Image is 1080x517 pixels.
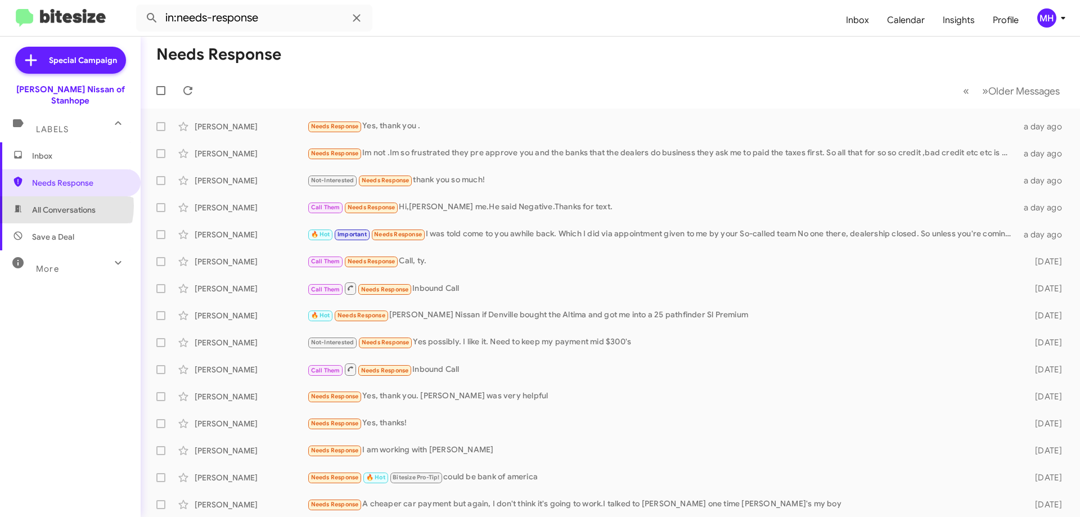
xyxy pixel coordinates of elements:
div: [DATE] [1017,391,1071,402]
span: Needs Response [311,474,359,481]
a: Profile [984,4,1028,37]
span: Needs Response [311,501,359,508]
div: [PERSON_NAME] [195,445,307,456]
div: Inbound Call [307,362,1017,376]
span: Needs Response [337,312,385,319]
span: Call Them [311,367,340,374]
span: Needs Response [311,393,359,400]
span: Labels [36,124,69,134]
span: Important [337,231,367,238]
div: [PERSON_NAME] [195,256,307,267]
span: Call Them [311,204,340,211]
a: Calendar [878,4,934,37]
div: [PERSON_NAME] [195,202,307,213]
div: [PERSON_NAME] [195,418,307,429]
div: Hi,[PERSON_NAME] me.He said Negative.Thanks for text. [307,201,1017,214]
button: MH [1028,8,1068,28]
div: [PERSON_NAME] [195,310,307,321]
div: [DATE] [1017,445,1071,456]
span: Older Messages [988,85,1060,97]
div: [PERSON_NAME] [195,148,307,159]
h1: Needs Response [156,46,281,64]
a: Inbox [837,4,878,37]
span: Needs Response [361,286,409,293]
span: Inbox [32,150,128,161]
div: a day ago [1017,121,1071,132]
span: » [982,84,988,98]
span: Call Them [311,258,340,265]
div: MH [1037,8,1056,28]
div: [DATE] [1017,499,1071,510]
span: Needs Response [374,231,422,238]
span: Needs Response [311,150,359,157]
div: [PERSON_NAME] [195,364,307,375]
input: Search [136,5,372,32]
div: [DATE] [1017,283,1071,294]
div: Yes possibly. I like it. Need to keep my payment mid $300's [307,336,1017,349]
div: [PERSON_NAME] [195,499,307,510]
span: Call Them [311,286,340,293]
div: [DATE] [1017,256,1071,267]
div: A cheaper car payment but again, I don't think it's going to work.I talked to [PERSON_NAME] one t... [307,498,1017,511]
div: a day ago [1017,175,1071,186]
div: [PERSON_NAME] [195,337,307,348]
span: Special Campaign [49,55,117,66]
div: [PERSON_NAME] [195,175,307,186]
span: Bitesize Pro-Tip! [393,474,439,481]
a: Special Campaign [15,47,126,74]
span: Needs Response [362,339,409,346]
span: Needs Response [32,177,128,188]
span: All Conversations [32,204,96,215]
span: Not-Interested [311,177,354,184]
span: 🔥 Hot [311,231,330,238]
div: a day ago [1017,229,1071,240]
div: [PERSON_NAME] [195,391,307,402]
div: I was told come to you awhile back. Which I did via appointment given to me by your So-called tea... [307,228,1017,241]
button: Previous [956,79,976,102]
div: thank you so much! [307,174,1017,187]
div: [PERSON_NAME] [195,229,307,240]
div: [DATE] [1017,337,1071,348]
div: [PERSON_NAME] Nissan if Denville bought the Altima and got me into a 25 pathfinder Sl Premium [307,309,1017,322]
span: Needs Response [311,420,359,427]
div: a day ago [1017,202,1071,213]
div: Call, ty. [307,255,1017,268]
div: I am working with [PERSON_NAME] [307,444,1017,457]
button: Next [975,79,1066,102]
div: could be bank of america [307,471,1017,484]
a: Insights [934,4,984,37]
span: Not-Interested [311,339,354,346]
span: « [963,84,969,98]
div: Yes, thanks! [307,417,1017,430]
nav: Page navigation example [957,79,1066,102]
div: [PERSON_NAME] [195,472,307,483]
span: Needs Response [362,177,409,184]
span: 🔥 Hot [366,474,385,481]
span: Needs Response [311,447,359,454]
span: Needs Response [311,123,359,130]
div: Yes, thank you. [PERSON_NAME] was very helpful [307,390,1017,403]
div: [PERSON_NAME] [195,121,307,132]
div: Im not .Im so frustrated they pre approve you and the banks that the dealers do business they ask... [307,147,1017,160]
div: Inbound Call [307,281,1017,295]
span: Needs Response [348,258,395,265]
div: [DATE] [1017,364,1071,375]
div: [PERSON_NAME] [195,283,307,294]
span: Save a Deal [32,231,74,242]
span: 🔥 Hot [311,312,330,319]
span: Needs Response [348,204,395,211]
span: More [36,264,59,274]
div: [DATE] [1017,418,1071,429]
div: [DATE] [1017,472,1071,483]
span: Needs Response [361,367,409,374]
div: [DATE] [1017,310,1071,321]
div: Yes, thank you . [307,120,1017,133]
div: a day ago [1017,148,1071,159]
